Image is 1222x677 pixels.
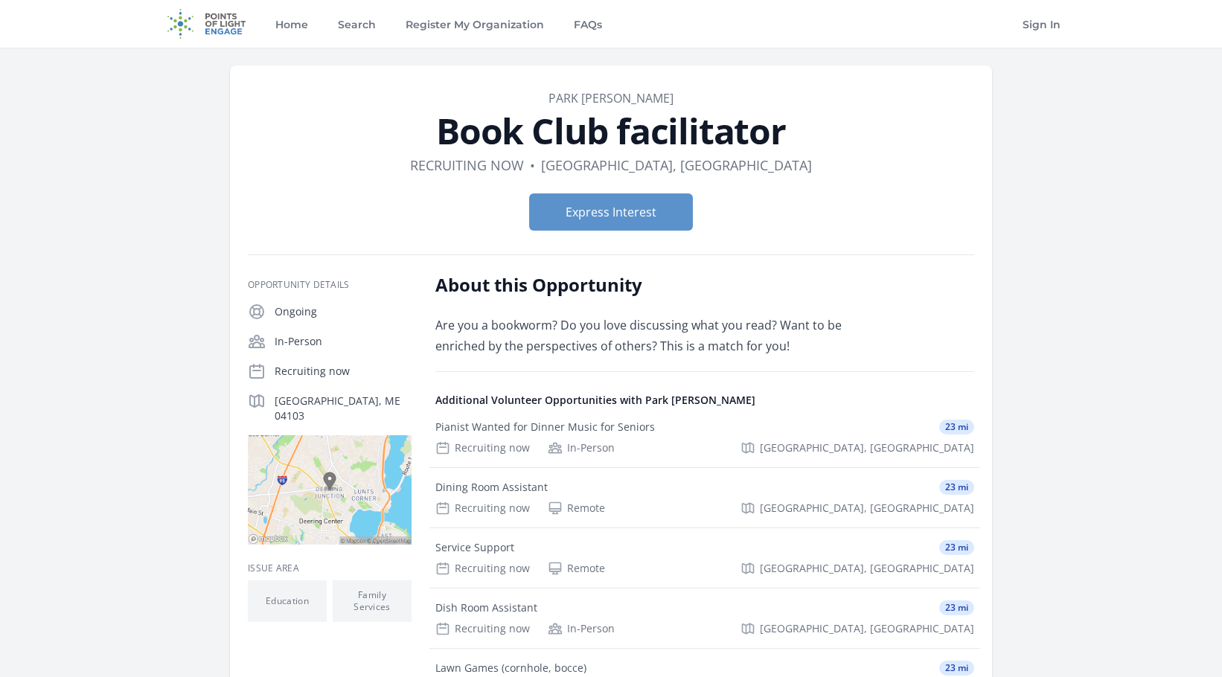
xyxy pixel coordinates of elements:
[541,155,812,176] dd: [GEOGRAPHIC_DATA], [GEOGRAPHIC_DATA]
[435,600,537,615] div: Dish Room Assistant
[435,480,548,495] div: Dining Room Assistant
[760,621,974,636] span: [GEOGRAPHIC_DATA], [GEOGRAPHIC_DATA]
[435,661,586,676] div: Lawn Games (cornhole, bocce)
[548,440,615,455] div: In-Person
[939,420,974,434] span: 23 mi
[435,501,530,516] div: Recruiting now
[435,561,530,576] div: Recruiting now
[435,420,655,434] div: Pianist Wanted for Dinner Music for Seniors
[939,540,974,555] span: 23 mi
[248,113,974,149] h1: Book Club facilitator
[275,364,412,379] p: Recruiting now
[275,304,412,319] p: Ongoing
[939,661,974,676] span: 23 mi
[410,155,524,176] dd: Recruiting now
[275,334,412,349] p: In-Person
[435,540,514,555] div: Service Support
[760,501,974,516] span: [GEOGRAPHIC_DATA], [GEOGRAPHIC_DATA]
[760,561,974,576] span: [GEOGRAPHIC_DATA], [GEOGRAPHIC_DATA]
[429,408,980,467] a: Pianist Wanted for Dinner Music for Seniors 23 mi Recruiting now In-Person [GEOGRAPHIC_DATA], [GE...
[530,155,535,176] div: •
[548,501,605,516] div: Remote
[548,621,615,636] div: In-Person
[529,193,693,231] button: Express Interest
[760,440,974,455] span: [GEOGRAPHIC_DATA], [GEOGRAPHIC_DATA]
[939,480,974,495] span: 23 mi
[548,561,605,576] div: Remote
[333,580,412,622] li: Family Services
[248,580,327,622] li: Education
[435,393,974,408] h4: Additional Volunteer Opportunities with Park [PERSON_NAME]
[429,468,980,527] a: Dining Room Assistant 23 mi Recruiting now Remote [GEOGRAPHIC_DATA], [GEOGRAPHIC_DATA]
[248,562,412,574] h3: Issue area
[435,440,530,455] div: Recruiting now
[275,394,412,423] p: [GEOGRAPHIC_DATA], ME 04103
[429,528,980,588] a: Service Support 23 mi Recruiting now Remote [GEOGRAPHIC_DATA], [GEOGRAPHIC_DATA]
[248,435,412,545] img: Map
[435,273,871,297] h2: About this Opportunity
[429,588,980,648] a: Dish Room Assistant 23 mi Recruiting now In-Person [GEOGRAPHIC_DATA], [GEOGRAPHIC_DATA]
[248,279,412,291] h3: Opportunity Details
[548,90,674,106] a: Park [PERSON_NAME]
[435,621,530,636] div: Recruiting now
[435,315,871,356] p: Are you a bookworm? Do you love discussing what you read? Want to be enriched by the perspectives...
[939,600,974,615] span: 23 mi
